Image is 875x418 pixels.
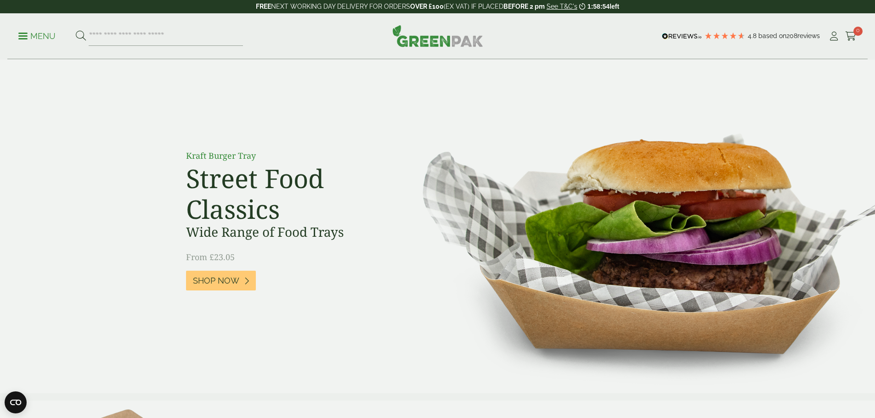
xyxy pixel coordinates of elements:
h3: Wide Range of Food Trays [186,224,393,240]
a: 0 [845,29,857,43]
img: GreenPak Supplies [392,25,483,47]
strong: FREE [256,3,271,10]
span: 1:58:54 [587,3,610,10]
span: 208 [786,32,797,39]
i: My Account [828,32,840,41]
p: Menu [18,31,56,42]
a: Shop Now [186,271,256,290]
button: Open CMP widget [5,391,27,413]
div: 4.79 Stars [704,32,745,40]
a: See T&C's [547,3,577,10]
img: Street Food Classics [394,60,875,393]
strong: OVER £100 [410,3,444,10]
span: reviews [797,32,820,39]
strong: BEFORE 2 pm [503,3,545,10]
span: left [610,3,619,10]
i: Cart [845,32,857,41]
img: REVIEWS.io [662,33,702,39]
span: Shop Now [193,276,239,286]
p: Kraft Burger Tray [186,150,393,162]
a: Menu [18,31,56,40]
span: 0 [853,27,863,36]
span: 4.8 [748,32,758,39]
h2: Street Food Classics [186,163,393,224]
span: From £23.05 [186,251,235,262]
span: Based on [758,32,786,39]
